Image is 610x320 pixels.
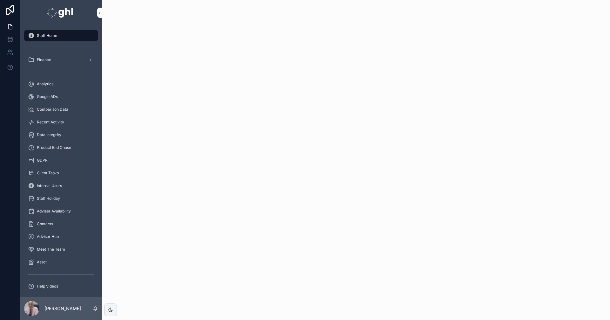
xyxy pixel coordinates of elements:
a: Product End Chase [24,142,98,153]
span: Client Tasks [37,170,59,176]
a: Asset [24,256,98,268]
span: Contacts [37,221,53,226]
a: Comparison Data [24,104,98,115]
span: Help Videos [37,284,58,289]
span: GDPR [37,158,48,163]
span: Staff Home [37,33,57,38]
span: Analytics [37,81,53,87]
span: Google ADs [37,94,58,99]
span: Adviser Availability [37,209,71,214]
a: Contacts [24,218,98,230]
span: Product End Chase [37,145,71,150]
span: Meet The Team [37,247,65,252]
a: Staff Holiday [24,193,98,204]
a: Staff Home [24,30,98,41]
a: Data Integrity [24,129,98,141]
img: App logo [47,8,75,18]
span: Comparison Data [37,107,68,112]
span: Recent Activity [37,120,64,125]
span: Staff Holiday [37,196,60,201]
a: Adviser Hub [24,231,98,242]
span: Adviser Hub [37,234,59,239]
span: Data Integrity [37,132,61,137]
a: Adviser Availability [24,205,98,217]
a: Client Tasks [24,167,98,179]
a: Analytics [24,78,98,90]
a: Help Videos [24,281,98,292]
span: Finance [37,57,51,62]
div: scrollable content [20,25,102,297]
a: GDPR [24,155,98,166]
a: Recent Activity [24,116,98,128]
span: Asset [37,260,47,265]
span: Internal Users [37,183,62,188]
p: [PERSON_NAME] [44,305,81,312]
a: Internal Users [24,180,98,191]
a: Finance [24,54,98,66]
a: Google ADs [24,91,98,102]
a: Meet The Team [24,244,98,255]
